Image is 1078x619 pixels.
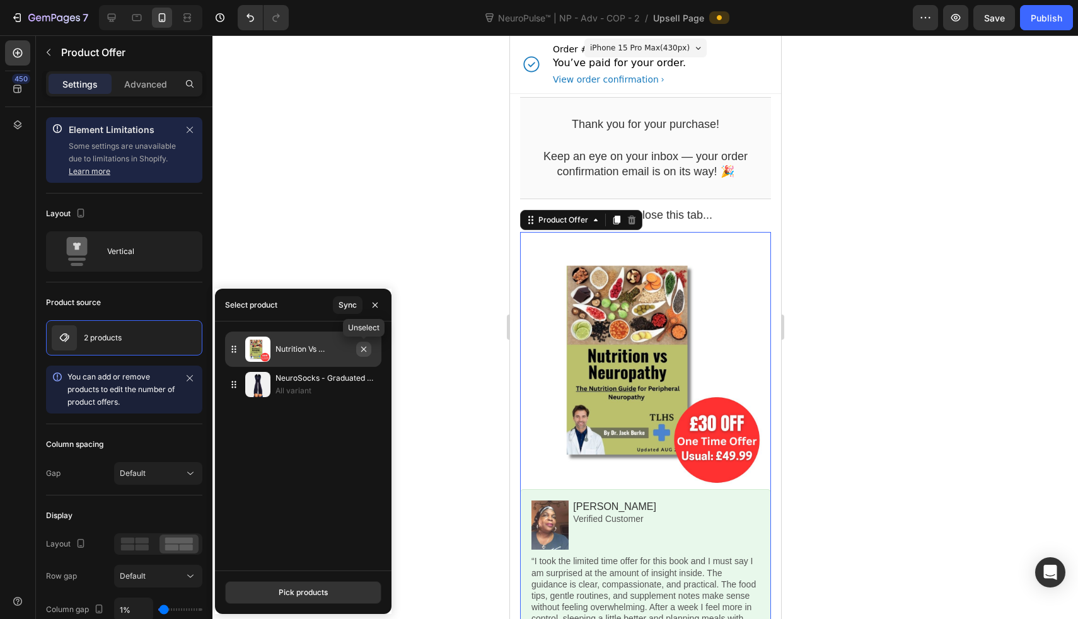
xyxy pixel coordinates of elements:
div: Product source [46,297,101,308]
span: / [645,11,648,25]
div: 450 [12,74,30,84]
div: Display [46,510,72,521]
button: Publish [1020,5,1073,30]
iframe: Design area [510,35,781,619]
span: NeuroPulse™ | NP - Adv - COP - 2 [496,11,642,25]
a: Learn more [69,166,110,176]
div: Pick products [279,587,328,598]
p: Some settings are unavailable due to limitations in Shopify. [69,140,177,178]
div: Gap [46,468,61,479]
p: 7 [83,10,88,25]
div: Layout [46,536,88,553]
img: collections [245,372,270,397]
button: Sync [333,296,362,314]
div: Row gap [46,570,77,582]
button: Save [973,5,1015,30]
div: Layout [46,205,88,223]
button: Default [114,462,202,485]
button: Pick products [225,581,381,604]
button: Default [114,565,202,587]
p: “I took the limited time offer for this book and I must say I am surprised at the amount of insig... [21,520,250,612]
p: You can add or remove products to edit the number of product offers. [67,371,178,408]
div: Column gap [46,601,107,618]
span: Save [984,13,1005,23]
div: Undo/Redo [238,5,289,30]
p: NeuroSocks - Graduated Pressure Socks For Blood Flow [275,372,376,385]
span: Default [120,468,146,478]
p: All variant [275,385,376,397]
img: collections [245,337,270,362]
div: Publish [1031,11,1062,25]
div: Select product [225,299,277,311]
p: Nutrition Vs [MEDICAL_DATA] E-Guide (£30 OFF) [275,343,376,356]
div: Product Offer [26,180,81,189]
div: Vertical [107,237,184,266]
p: Advanced [124,78,167,91]
div: Column spacing [46,439,103,450]
span: Default [120,571,146,581]
span: Upsell Page [653,11,704,25]
img: product feature img [52,325,77,350]
div: Open Intercom Messenger [1035,557,1065,587]
p: 2 products [84,333,122,342]
p: Element Limitations [69,122,177,137]
div: Sync [339,299,357,311]
p: Product Offer [61,45,197,60]
p: Settings [62,78,98,91]
button: 7 [5,5,94,30]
